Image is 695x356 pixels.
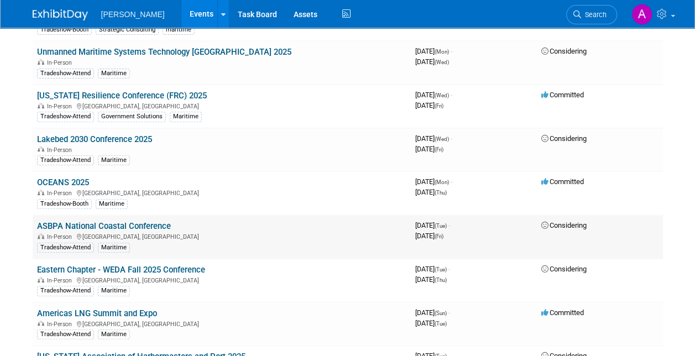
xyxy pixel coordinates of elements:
span: (Tue) [435,266,447,273]
span: - [451,47,452,55]
a: [US_STATE] Resilience Conference (FRC) 2025 [37,91,207,101]
img: In-Person Event [38,321,44,326]
div: Maritime [170,112,202,122]
span: In-Person [47,233,75,240]
a: Eastern Chapter - WEDA Fall 2025 Conference [37,265,205,275]
img: In-Person Event [38,190,44,195]
span: [DATE] [415,177,452,186]
div: [GEOGRAPHIC_DATA], [GEOGRAPHIC_DATA] [37,232,406,240]
a: Unmanned Maritime Systems Technology [GEOGRAPHIC_DATA] 2025 [37,47,291,57]
div: maritime [163,25,195,35]
span: Considering [541,134,587,143]
div: Maritime [98,155,130,165]
div: Tradeshow-Booth [37,25,92,35]
span: (Wed) [435,92,449,98]
div: Tradeshow-Attend [37,69,94,78]
img: ExhibitDay [33,9,88,20]
span: [DATE] [415,188,447,196]
span: [DATE] [415,265,450,273]
span: - [451,91,452,99]
div: Maritime [98,69,130,78]
span: - [448,221,450,229]
img: In-Person Event [38,277,44,282]
span: Committed [541,177,584,186]
span: [DATE] [415,145,443,153]
span: In-Person [47,146,75,154]
div: Tradeshow-Attend [37,243,94,253]
div: Tradeshow-Attend [37,329,94,339]
div: Maritime [98,243,130,253]
span: [PERSON_NAME] [101,10,165,19]
img: In-Person Event [38,103,44,108]
span: (Sun) [435,310,447,316]
span: (Thu) [435,277,447,283]
div: Maritime [96,199,128,209]
span: (Fri) [435,146,443,153]
span: (Mon) [435,179,449,185]
div: Maritime [98,329,130,339]
img: Amy Reese [631,4,652,25]
span: [DATE] [415,91,452,99]
span: - [448,308,450,317]
span: (Thu) [435,190,447,196]
span: Considering [541,221,587,229]
span: In-Person [47,277,75,284]
span: [DATE] [415,221,450,229]
div: Tradeshow-Booth [37,199,92,209]
span: (Tue) [435,223,447,229]
span: [DATE] [415,319,447,327]
span: - [451,134,452,143]
span: In-Person [47,321,75,328]
span: (Fri) [435,103,443,109]
div: Maritime [98,286,130,296]
a: Lakebed 2030 Conference 2025 [37,134,152,144]
div: Strategic Consulting [96,25,159,35]
span: In-Person [47,103,75,110]
div: [GEOGRAPHIC_DATA], [GEOGRAPHIC_DATA] [37,319,406,328]
div: Government Solutions [98,112,166,122]
span: - [448,265,450,273]
img: In-Person Event [38,146,44,152]
a: OCEANS 2025 [37,177,89,187]
span: [DATE] [415,308,450,317]
span: (Wed) [435,59,449,65]
span: [DATE] [415,47,452,55]
div: Tradeshow-Attend [37,286,94,296]
span: Considering [541,265,587,273]
span: [DATE] [415,275,447,284]
span: In-Person [47,190,75,197]
span: [DATE] [415,232,443,240]
img: In-Person Event [38,59,44,65]
a: ASBPA National Coastal Conference [37,221,171,231]
div: [GEOGRAPHIC_DATA], [GEOGRAPHIC_DATA] [37,188,406,197]
div: Tradeshow-Attend [37,155,94,165]
div: [GEOGRAPHIC_DATA], [GEOGRAPHIC_DATA] [37,101,406,110]
div: Tradeshow-Attend [37,112,94,122]
a: Americas LNG Summit and Expo [37,308,157,318]
img: In-Person Event [38,233,44,239]
span: Search [581,11,607,19]
span: [DATE] [415,134,452,143]
span: (Fri) [435,233,443,239]
span: Considering [541,47,587,55]
span: (Tue) [435,321,447,327]
span: (Wed) [435,136,449,142]
span: [DATE] [415,57,449,66]
span: - [451,177,452,186]
span: In-Person [47,59,75,66]
span: [DATE] [415,101,443,109]
div: [GEOGRAPHIC_DATA], [GEOGRAPHIC_DATA] [37,275,406,284]
a: Search [566,5,617,24]
span: (Mon) [435,49,449,55]
span: Committed [541,91,584,99]
span: Committed [541,308,584,317]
